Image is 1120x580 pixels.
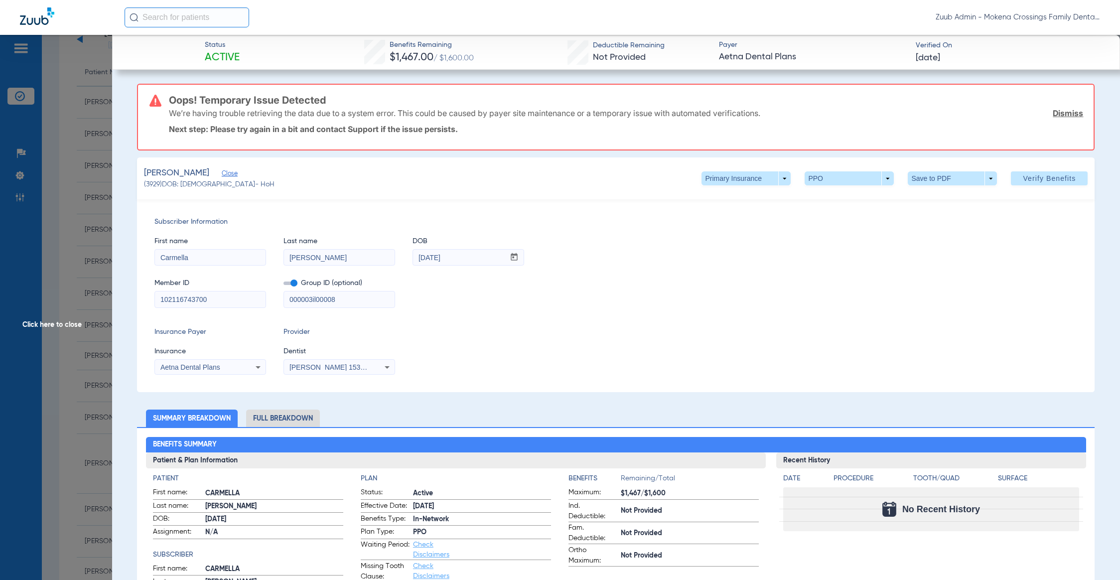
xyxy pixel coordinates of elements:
span: Benefits Type: [361,514,410,526]
button: PPO [805,171,894,185]
span: Last name [283,236,395,247]
app-breakdown-title: Procedure [834,473,910,487]
p: We’re having trouble retrieving the data due to a system error. This could be caused by payer sit... [169,108,760,118]
button: Save to PDF [908,171,997,185]
span: Not Provided [593,53,646,62]
span: [DATE] [413,501,551,512]
span: Payer [719,40,907,50]
span: $1,467/$1,600 [621,488,759,499]
span: [PERSON_NAME] [144,167,209,179]
span: [DATE] [916,52,940,64]
span: Active [205,51,240,65]
span: Provider [283,327,395,337]
span: Aetna Dental Plans [719,51,907,63]
span: Active [413,488,551,499]
span: No Recent History [902,504,980,514]
span: Member ID [154,278,266,289]
a: Check Disclaimers [413,541,449,558]
span: Insurance Payer [154,327,266,337]
img: Search Icon [130,13,139,22]
button: Open calendar [505,250,524,266]
h2: Benefits Summary [146,437,1086,453]
span: DOB: [153,514,202,526]
img: Calendar [882,502,896,517]
span: [DATE] [205,514,343,525]
span: Status: [361,487,410,499]
span: Zuub Admin - Mokena Crossings Family Dental [936,12,1100,22]
h4: Tooth/Quad [913,473,994,484]
p: Next step: Please try again in a bit and contact Support if the issue persists. [169,124,1083,134]
span: Close [222,170,231,179]
span: Plan Type: [361,527,410,539]
app-breakdown-title: Surface [998,473,1079,487]
h4: Procedure [834,473,910,484]
h4: Benefits [568,473,621,484]
span: CARMELLA [205,564,343,575]
span: [PERSON_NAME] [205,501,343,512]
span: Ind. Deductible: [568,501,617,522]
span: DOB [413,236,524,247]
li: Full Breakdown [246,410,320,427]
button: Verify Benefits [1011,171,1088,185]
span: First name [154,236,266,247]
span: Not Provided [621,528,759,539]
h3: Patient & Plan Information [146,452,766,468]
span: Benefits Remaining [390,40,474,50]
h4: Surface [998,473,1079,484]
button: Primary Insurance [701,171,791,185]
span: Fam. Deductible: [568,523,617,544]
span: / $1,600.00 [433,54,474,62]
span: Aetna Dental Plans [160,363,220,371]
span: (3929) DOB: [DEMOGRAPHIC_DATA] - HoH [144,179,275,190]
h4: Subscriber [153,550,343,560]
img: Zuub Logo [20,7,54,25]
a: Dismiss [1053,108,1083,118]
img: error-icon [149,95,161,107]
h4: Plan [361,473,551,484]
span: First name: [153,564,202,576]
span: PPO [413,527,551,538]
span: In-Network [413,514,551,525]
span: Dentist [283,346,395,357]
span: Effective Date: [361,501,410,513]
span: Last name: [153,501,202,513]
span: Group ID (optional) [283,278,395,289]
span: $1,467.00 [390,52,433,63]
app-breakdown-title: Date [783,473,825,487]
span: Waiting Period: [361,540,410,560]
span: Subscriber Information [154,217,1077,227]
span: First name: [153,487,202,499]
span: Verified On [916,40,1104,51]
span: [PERSON_NAME] 1538554126 [289,363,388,371]
h4: Patient [153,473,343,484]
span: Not Provided [621,551,759,561]
h3: Recent History [776,452,1086,468]
span: CARMELLA [205,488,343,499]
span: Maximum: [568,487,617,499]
li: Summary Breakdown [146,410,238,427]
span: Status [205,40,240,50]
app-breakdown-title: Benefits [568,473,621,487]
span: Assignment: [153,527,202,539]
span: N/A [205,527,343,538]
a: Check Disclaimers [413,563,449,580]
span: Deductible Remaining [593,40,665,51]
span: Ortho Maximum: [568,545,617,566]
span: Insurance [154,346,266,357]
span: Not Provided [621,506,759,516]
app-breakdown-title: Tooth/Quad [913,473,994,487]
span: Remaining/Total [621,473,759,487]
h4: Date [783,473,825,484]
input: Search for patients [125,7,249,27]
span: Verify Benefits [1023,174,1076,182]
h3: Oops! Temporary Issue Detected [169,95,1083,105]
